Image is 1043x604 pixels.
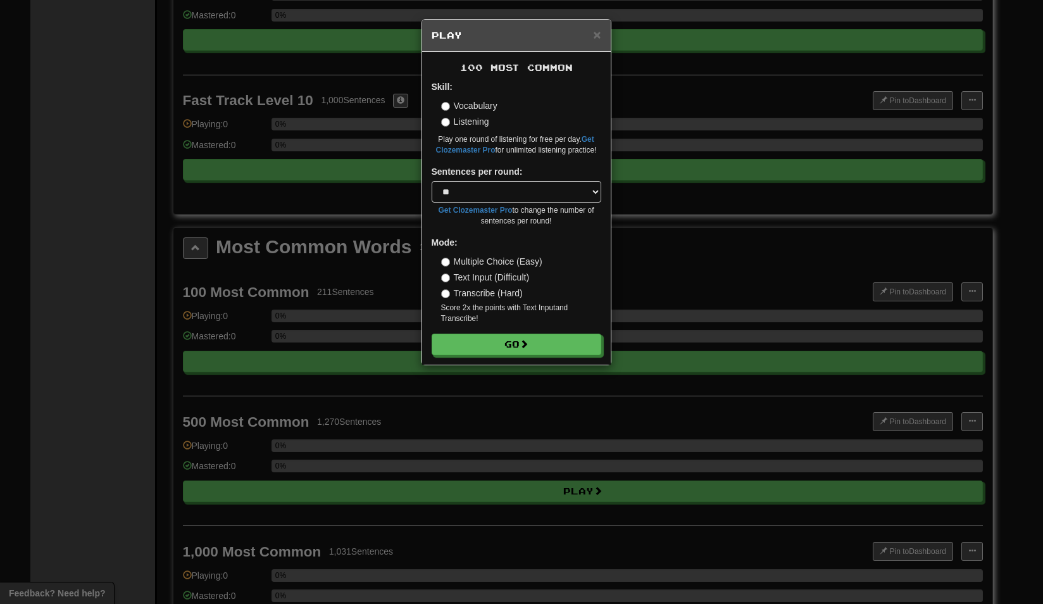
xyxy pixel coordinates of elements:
label: Listening [441,115,489,128]
button: Close [593,28,601,41]
span: 100 Most Common [460,62,573,73]
strong: Mode: [432,237,458,248]
label: Sentences per round: [432,165,523,178]
h5: Play [432,29,601,42]
input: Text Input (Difficult) [441,274,450,282]
strong: Skill: [432,82,453,92]
label: Multiple Choice (Easy) [441,255,542,268]
input: Transcribe (Hard) [441,289,450,298]
small: to change the number of sentences per round! [432,205,601,227]
span: × [593,27,601,42]
label: Vocabulary [441,99,497,112]
input: Vocabulary [441,102,450,111]
small: Play one round of listening for free per day. for unlimited listening practice! [432,134,601,156]
input: Listening [441,118,450,127]
button: Go [432,334,601,355]
small: Score 2x the points with Text Input and Transcribe ! [441,303,601,324]
input: Multiple Choice (Easy) [441,258,450,267]
a: Get Clozemaster Pro [439,206,513,215]
label: Transcribe (Hard) [441,287,523,299]
label: Text Input (Difficult) [441,271,530,284]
